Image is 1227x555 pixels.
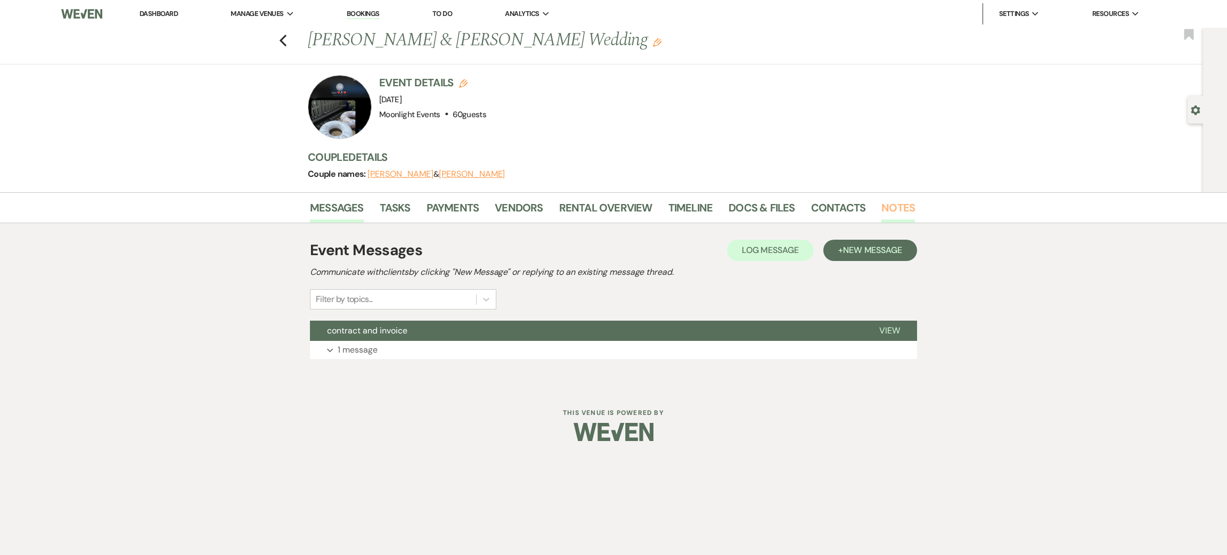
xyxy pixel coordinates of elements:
[427,199,479,223] a: Payments
[742,244,799,256] span: Log Message
[495,199,543,223] a: Vendors
[823,240,917,261] button: +New Message
[367,170,433,178] button: [PERSON_NAME]
[308,168,367,179] span: Couple names:
[811,199,866,223] a: Contacts
[729,199,795,223] a: Docs & Files
[1191,104,1200,115] button: Open lead details
[338,343,378,357] p: 1 message
[432,9,452,18] a: To Do
[347,9,380,19] a: Bookings
[439,170,505,178] button: [PERSON_NAME]
[727,240,814,261] button: Log Message
[843,244,902,256] span: New Message
[310,341,917,359] button: 1 message
[379,75,486,90] h3: Event Details
[380,199,411,223] a: Tasks
[574,413,653,451] img: Weven Logo
[316,293,373,306] div: Filter by topics...
[231,9,283,19] span: Manage Venues
[879,325,900,336] span: View
[140,9,178,18] a: Dashboard
[559,199,652,223] a: Rental Overview
[453,109,486,120] span: 60 guests
[367,169,505,179] span: &
[308,28,785,53] h1: [PERSON_NAME] & [PERSON_NAME] Wedding
[653,37,661,47] button: Edit
[310,239,422,262] h1: Event Messages
[862,321,917,341] button: View
[379,109,440,120] span: Moonlight Events
[881,199,915,223] a: Notes
[310,199,364,223] a: Messages
[999,9,1029,19] span: Settings
[1092,9,1129,19] span: Resources
[379,94,402,105] span: [DATE]
[505,9,539,19] span: Analytics
[61,3,102,25] img: Weven Logo
[308,150,904,165] h3: Couple Details
[327,325,407,336] span: contract and invoice
[668,199,713,223] a: Timeline
[310,266,917,279] h2: Communicate with clients by clicking "New Message" or replying to an existing message thread.
[310,321,862,341] button: contract and invoice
